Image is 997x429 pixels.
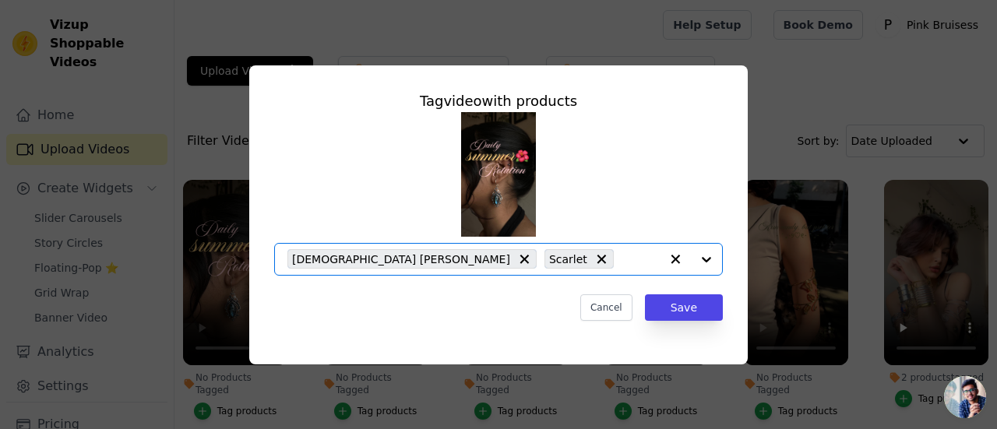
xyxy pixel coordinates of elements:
div: Tag video with products [274,90,723,112]
span: [DEMOGRAPHIC_DATA] [PERSON_NAME] [292,250,510,268]
div: Open chat [944,376,986,418]
img: reel-preview-kb270g-f3.myshopify.com-3636791341497963379_62991031562.jpeg [461,112,536,237]
span: Scarlet [549,250,587,268]
button: Save [645,294,723,321]
button: Cancel [580,294,632,321]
